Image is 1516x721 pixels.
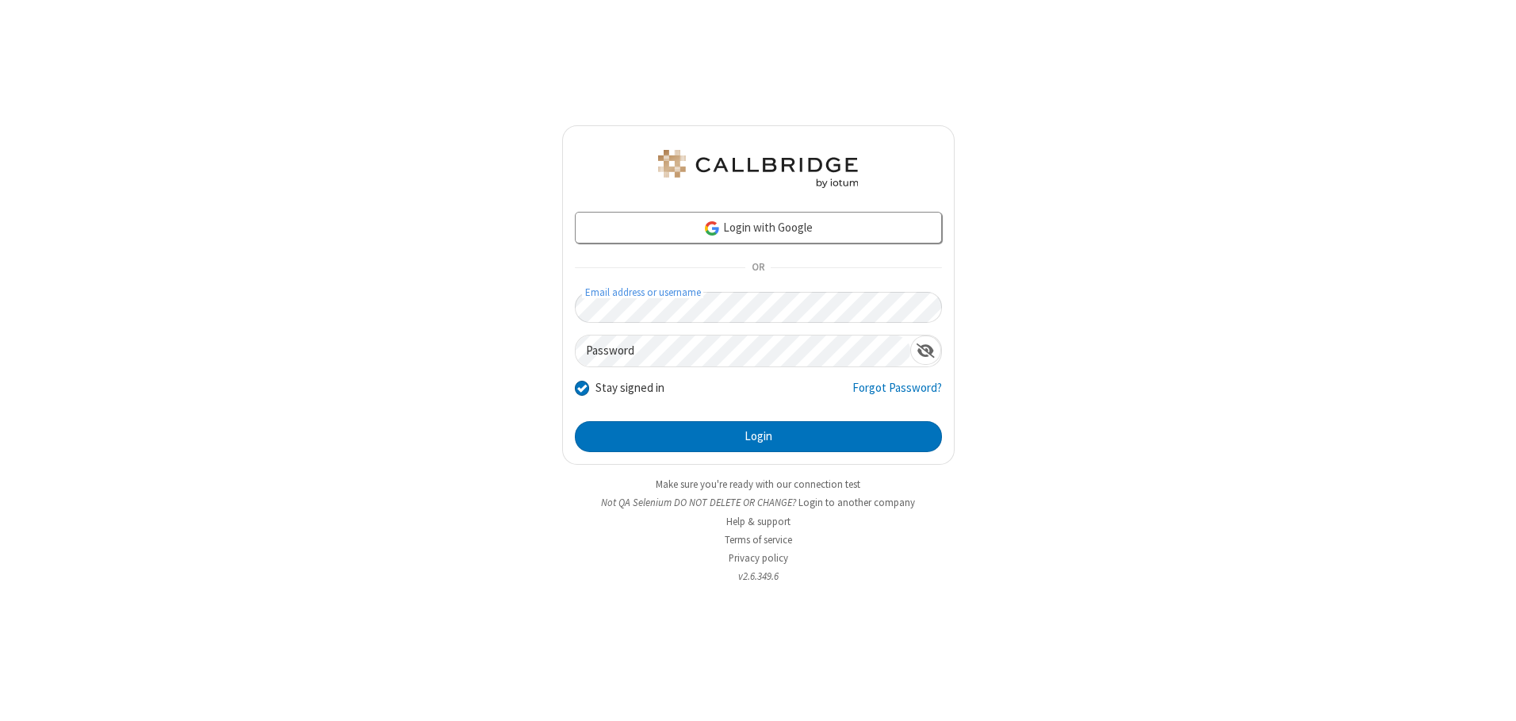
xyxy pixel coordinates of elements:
label: Stay signed in [595,379,664,397]
span: OR [745,257,771,279]
a: Terms of service [725,533,792,547]
li: v2.6.349.6 [562,569,955,584]
a: Forgot Password? [852,379,942,409]
input: Email address or username [575,292,942,323]
img: QA Selenium DO NOT DELETE OR CHANGE [655,150,861,188]
img: google-icon.png [703,220,721,237]
button: Login to another company [798,495,915,510]
a: Login with Google [575,212,942,244]
input: Password [576,336,910,366]
div: Show password [910,336,941,365]
a: Privacy policy [729,551,788,565]
button: Login [575,421,942,453]
a: Help & support [726,515,791,528]
a: Make sure you're ready with our connection test [656,477,860,491]
li: Not QA Selenium DO NOT DELETE OR CHANGE? [562,495,955,510]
